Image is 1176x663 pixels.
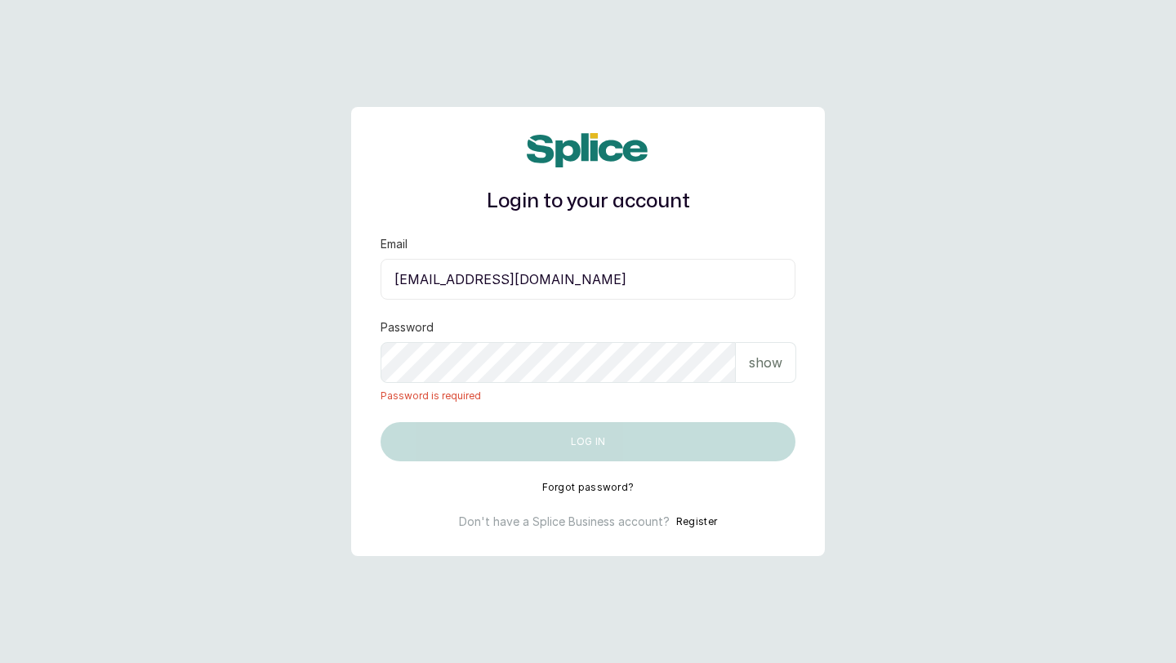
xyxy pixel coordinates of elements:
button: Log in [381,422,795,461]
label: Password [381,319,434,336]
p: show [749,353,782,372]
button: Register [676,514,717,530]
span: Password is required [381,389,795,403]
p: Don't have a Splice Business account? [459,514,670,530]
input: email@acme.com [381,259,795,300]
h1: Login to your account [381,187,795,216]
button: Forgot password? [542,481,635,494]
label: Email [381,236,408,252]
